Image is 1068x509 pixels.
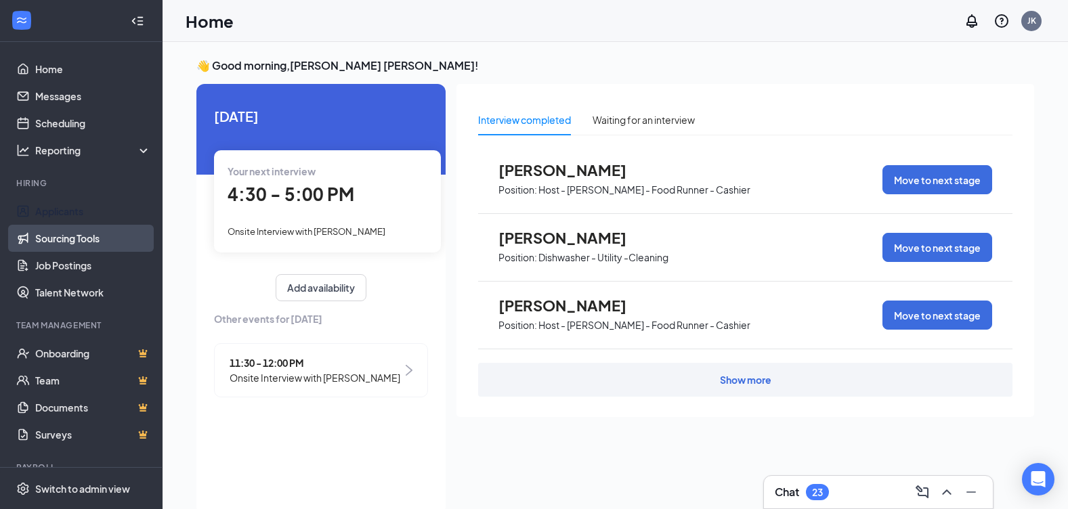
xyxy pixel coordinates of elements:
span: Onsite Interview with [PERSON_NAME] [228,226,385,237]
a: OnboardingCrown [35,340,151,367]
button: ComposeMessage [912,481,933,503]
svg: QuestionInfo [994,13,1010,29]
div: JK [1027,15,1036,26]
svg: Collapse [131,14,144,28]
a: Applicants [35,198,151,225]
div: Show more [720,373,771,386]
svg: WorkstreamLogo [15,14,28,27]
span: 11:30 - 12:00 PM [230,355,400,370]
p: Position: [498,183,537,196]
h3: 👋 Good morning, [PERSON_NAME] [PERSON_NAME] ! [196,58,1034,73]
div: 23 [812,487,823,498]
svg: Notifications [964,13,980,29]
a: Talent Network [35,279,151,306]
a: Job Postings [35,252,151,279]
div: Waiting for an interview [593,112,695,127]
button: ChevronUp [936,481,958,503]
a: SurveysCrown [35,421,151,448]
span: Other events for [DATE] [214,311,428,326]
svg: ChevronUp [939,484,955,500]
a: DocumentsCrown [35,394,151,421]
a: Messages [35,83,151,110]
h1: Home [186,9,234,32]
p: Position: [498,319,537,332]
span: Onsite Interview with [PERSON_NAME] [230,370,400,385]
div: Open Intercom Messenger [1022,463,1054,495]
button: Move to next stage [882,233,992,262]
div: Reporting [35,143,152,157]
svg: Minimize [963,484,979,500]
button: Add availability [276,274,366,301]
button: Minimize [960,481,982,503]
span: [PERSON_NAME] [498,229,647,246]
p: Position: [498,251,537,264]
svg: ComposeMessage [914,484,931,500]
button: Move to next stage [882,165,992,194]
div: Hiring [16,177,148,189]
h3: Chat [775,485,799,500]
a: Scheduling [35,110,151,137]
div: Team Management [16,319,148,331]
a: Home [35,56,151,83]
svg: Settings [16,482,30,495]
button: Move to next stage [882,301,992,330]
span: Your next interview [228,165,316,177]
span: [PERSON_NAME] [498,161,647,179]
p: Host - [PERSON_NAME] - Food Runner - Cashier [538,319,750,332]
span: [DATE] [214,106,428,127]
p: Dishwasher - Utility -Cleaning [538,251,668,264]
a: TeamCrown [35,367,151,394]
div: Switch to admin view [35,482,130,495]
span: 4:30 - 5:00 PM [228,183,354,205]
span: [PERSON_NAME] [498,296,647,314]
a: Sourcing Tools [35,225,151,252]
svg: Analysis [16,143,30,157]
p: Host - [PERSON_NAME] - Food Runner - Cashier [538,183,750,196]
div: Payroll [16,462,148,473]
div: Interview completed [478,112,571,127]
